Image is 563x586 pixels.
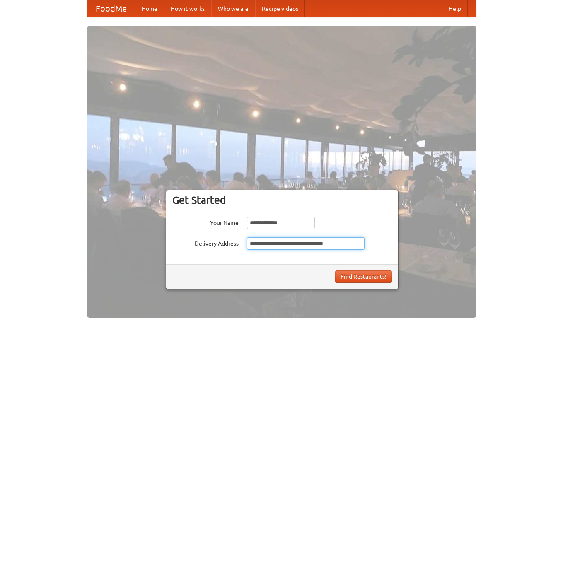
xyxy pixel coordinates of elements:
button: Find Restaurants! [335,270,392,283]
a: How it works [164,0,211,17]
a: Help [442,0,468,17]
h3: Get Started [172,194,392,206]
a: Home [135,0,164,17]
a: FoodMe [87,0,135,17]
a: Recipe videos [255,0,305,17]
label: Delivery Address [172,237,239,248]
a: Who we are [211,0,255,17]
label: Your Name [172,217,239,227]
